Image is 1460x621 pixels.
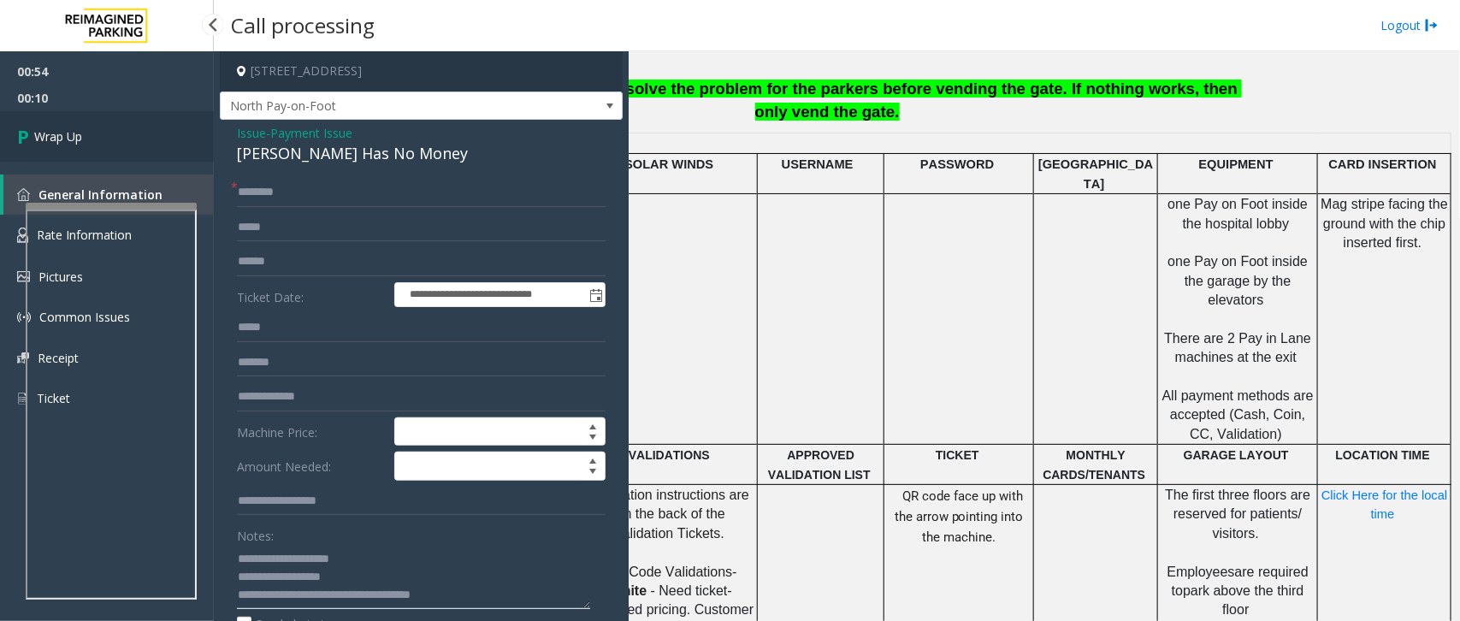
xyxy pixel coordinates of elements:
[624,157,713,171] span: SOLAR WINDS
[221,92,541,120] span: North Pay-on-Foot
[1167,197,1311,230] span: one Pay on Foot inside the hospital lobby
[610,583,647,598] span: White
[1380,16,1439,34] a: Logout
[581,466,605,480] span: Decrease value
[1172,565,1313,598] span: are required to
[782,157,854,171] span: USERNAME
[920,157,994,171] span: PASSWORD
[233,282,390,308] label: Ticket Date:
[591,80,1242,121] span: to resolve the problem for the parkers before vending the gate. If nothing works, then only vend ...
[1167,565,1235,579] span: Employees
[1184,448,1289,462] span: GARAGE LAYOUT
[17,352,29,364] img: 'icon'
[17,391,28,406] img: 'icon'
[581,452,605,466] span: Increase value
[581,432,605,446] span: Decrease value
[1183,583,1308,617] span: park above the third floor
[237,124,266,142] span: Issue
[266,125,352,141] span: -
[593,488,754,541] span: Validation instructions are on the back of the Validation Tickets.
[1336,448,1430,462] span: LOCATION TIME
[1425,16,1439,34] img: logout
[38,186,163,203] span: General Information
[237,521,274,545] label: Notes:
[936,448,979,462] span: TICKET
[222,4,383,46] h3: Call processing
[605,565,737,579] span: QR Code Validations-
[1038,157,1153,190] span: [GEOGRAPHIC_DATA]
[586,283,605,307] span: Toggle popup
[581,418,605,432] span: Increase value
[1321,488,1451,521] span: Click Here for the local time
[270,124,352,142] span: Payment Issue
[17,228,28,243] img: 'icon'
[1199,157,1274,171] span: EQUIPMENT
[17,188,30,201] img: 'icon'
[895,488,1024,545] span: QR code face up with the arrow pointing into the machine.
[237,142,606,165] div: [PERSON_NAME] Has No Money
[17,310,31,324] img: 'icon'
[1321,197,1452,250] span: Mag stripe facing the ground with the chip inserted first.
[1329,157,1437,171] span: CARD INSERTION
[1162,388,1317,441] span: All payment methods are accepted (Cash, Coin, CC, Validation)
[1167,254,1311,307] span: one Pay on Foot inside the garage by the elevators
[220,51,623,92] h4: [STREET_ADDRESS]
[3,174,214,215] a: General Information
[1165,488,1314,541] span: The first three floors are reserved for patients/ visitors.
[1043,448,1145,481] span: MONTHLY CARDS/TENANTS
[629,448,710,462] span: VALIDATIONS
[768,448,871,481] span: APPROVED VALIDATION LIST
[1164,331,1315,364] span: There are 2 Pay in Lane machines at the exit
[233,417,390,447] label: Machine Price:
[34,127,82,145] span: Wrap Up
[233,452,390,481] label: Amount Needed:
[17,271,30,282] img: 'icon'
